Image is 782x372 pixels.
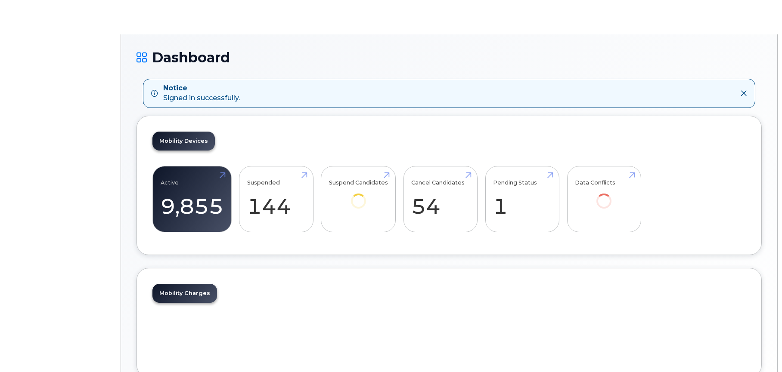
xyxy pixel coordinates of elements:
a: Pending Status 1 [493,171,551,228]
a: Mobility Charges [152,284,217,303]
a: Mobility Devices [152,132,215,151]
div: Signed in successfully. [163,83,240,103]
a: Suspend Candidates [329,171,388,220]
a: Cancel Candidates 54 [411,171,469,228]
strong: Notice [163,83,240,93]
a: Data Conflicts [575,171,633,220]
h1: Dashboard [137,50,762,65]
a: Active 9,855 [161,171,223,228]
a: Suspended 144 [247,171,305,228]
